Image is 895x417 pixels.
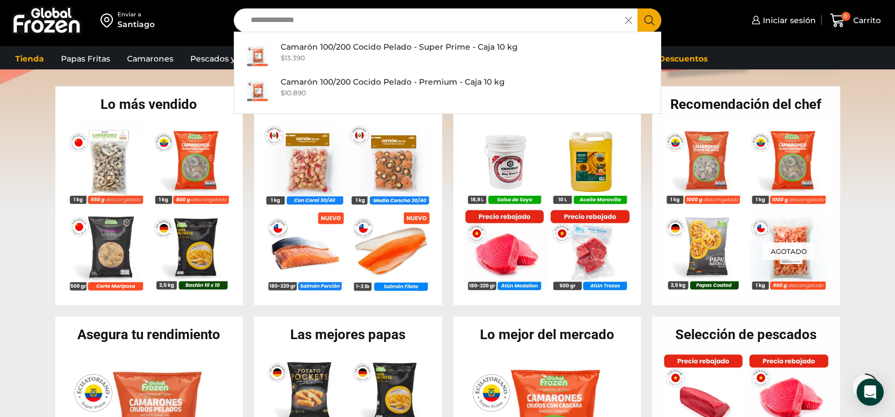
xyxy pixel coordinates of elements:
[55,98,243,111] h2: Lo más vendido
[55,328,243,341] h2: Asegura tu rendimiento
[281,89,306,97] bdi: 10.890
[857,379,884,406] div: Open Intercom Messenger
[10,48,50,69] a: Tienda
[121,48,179,69] a: Camarones
[254,328,442,341] h2: Las mejores papas
[234,38,661,73] a: Camarón 100/200 Cocido Pelado - Super Prime - Caja 10 kg $13.390
[763,243,815,260] p: Agotado
[841,12,850,21] span: 0
[652,98,840,111] h2: Recomendación del chef
[749,9,816,32] a: Iniciar sesión
[760,15,816,26] span: Iniciar sesión
[850,15,881,26] span: Carrito
[101,11,117,30] img: address-field-icon.svg
[652,328,840,341] h2: Selección de pescados
[281,89,285,97] span: $
[117,19,155,30] div: Santiago
[281,41,518,53] p: Camarón 100/200 Cocido Pelado - Super Prime - Caja 10 kg
[281,54,305,62] bdi: 13.390
[453,328,641,341] h2: Lo mejor del mercado
[117,11,155,19] div: Enviar a
[281,76,505,88] p: Camarón 100/200 Cocido Pelado - Premium - Caja 10 kg
[827,7,884,34] a: 0 Carrito
[653,48,713,69] a: Descuentos
[234,73,661,108] a: Camarón 100/200 Cocido Pelado - Premium - Caja 10 kg $10.890
[55,48,116,69] a: Papas Fritas
[185,48,278,69] a: Pescados y Mariscos
[638,8,661,32] button: Search button
[281,54,285,62] span: $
